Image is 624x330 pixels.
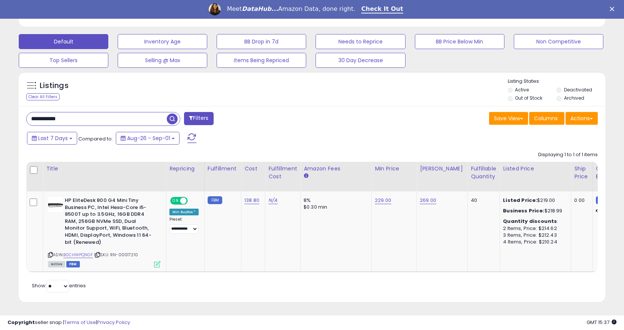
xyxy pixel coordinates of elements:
div: : [503,218,565,225]
small: Amazon Fees. [304,173,308,179]
img: 31IxLk1-T3L._SL40_.jpg [48,197,63,212]
i: DataHub... [242,5,278,12]
button: Default [19,34,108,49]
div: 2 Items, Price: $214.62 [503,225,565,232]
div: Win BuyBox * [169,209,199,215]
button: 30 Day Decrease [316,53,405,68]
button: Columns [529,112,564,125]
div: 8% [304,197,366,204]
div: $0.30 min [304,204,366,211]
a: B0CHWPQNGF [63,252,93,258]
a: Terms of Use [64,319,96,326]
span: OFF [187,198,199,204]
b: Business Price: [503,207,544,214]
div: Fulfillment [208,165,238,173]
button: Needs to Reprice [316,34,405,49]
b: Listed Price: [503,197,537,204]
div: 4 Items, Price: $210.24 [503,239,565,245]
button: Items Being Repriced [217,53,306,68]
div: Title [46,165,163,173]
a: Check It Out [361,5,403,13]
div: Preset: [169,217,199,234]
span: Columns [534,115,558,122]
div: $218.99 [503,208,565,214]
label: Out of Stock [515,95,542,101]
a: Privacy Policy [97,319,130,326]
img: Profile image for Georgie [209,3,221,15]
button: Filters [184,112,213,125]
span: Aug-26 - Sep-01 [127,134,170,142]
span: Show: entries [32,282,86,289]
div: 0.00 [574,197,587,204]
button: Top Sellers [19,53,108,68]
strong: Copyright [7,319,35,326]
div: Min Price [375,165,413,173]
small: FBM [596,196,611,204]
button: Non Competitive [514,34,603,49]
div: Clear All Filters [26,93,60,100]
span: All listings currently available for purchase on Amazon [48,261,65,267]
div: seller snap | | [7,319,130,326]
a: 138.80 [244,197,259,204]
div: ASIN: [48,197,160,267]
a: 229.00 [375,197,391,204]
span: | SKU: RN-00017210 [94,252,138,258]
button: Actions [566,112,598,125]
span: FBM [66,261,80,267]
div: Meet Amazon Data, done right. [227,5,355,13]
div: Listed Price [503,165,568,173]
label: Active [515,87,529,93]
div: $219.00 [503,197,565,204]
button: Save View [489,112,528,125]
div: Fulfillment Cost [268,165,297,181]
div: [PERSON_NAME] [420,165,464,173]
div: Fulfillable Quantity [471,165,497,181]
div: Cost [244,165,262,173]
div: 3 Items, Price: $212.43 [503,232,565,239]
button: Selling @ Max [118,53,207,68]
b: HP EliteDesk 800 G4 Mini Tiny Business PC, Intel Hexa-Core i5-8500T up to 3.5GHz, 16GB DDR4 RAM, ... [65,197,156,248]
b: Quantity discounts [503,218,557,225]
span: Last 7 Days [38,134,68,142]
h5: Listings [40,81,69,91]
span: 2025-09-9 15:37 GMT [587,319,617,326]
p: Listing States: [508,78,605,85]
div: Close [610,7,617,11]
button: Last 7 Days [27,132,77,145]
button: Inventory Age [118,34,207,49]
div: Repricing [169,165,201,173]
span: ON [171,198,180,204]
span: Compared to: [78,135,113,142]
button: BB Price Below Min [415,34,504,49]
button: Aug-26 - Sep-01 [116,132,180,145]
label: Deactivated [564,87,592,93]
div: Ship Price [574,165,589,181]
button: BB Drop in 7d [217,34,306,49]
label: Archived [564,95,584,101]
a: 269.00 [420,197,436,204]
div: 40 [471,197,494,204]
div: Amazon Fees [304,165,368,173]
a: N/A [268,197,277,204]
div: Displaying 1 to 1 of 1 items [538,151,598,158]
small: FBM [208,196,222,204]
